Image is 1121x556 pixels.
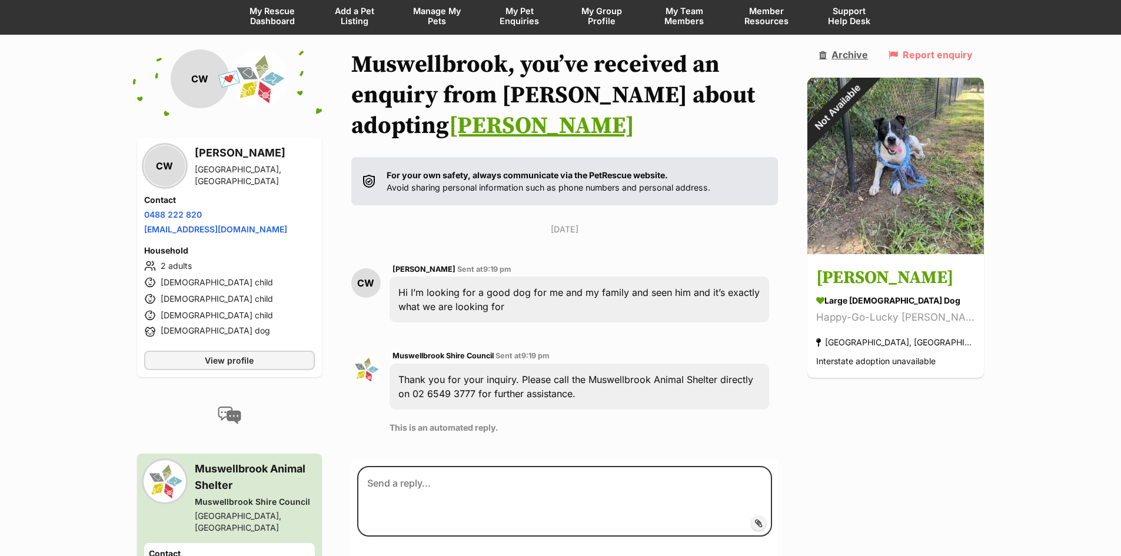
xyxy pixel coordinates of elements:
[216,66,242,92] span: 💌
[658,6,711,26] span: My Team Members
[144,308,315,322] li: [DEMOGRAPHIC_DATA] child
[390,364,770,409] div: Thank you for your inquiry. Please call the Muswellbrook Animal Shelter directly on 02 6549 3777 ...
[351,355,381,384] img: Muswellbrook Shire Council profile pic
[392,351,494,360] span: Muswellbrook Shire Council
[205,354,254,367] span: View profile
[351,223,779,235] p: [DATE]
[411,6,464,26] span: Manage My Pets
[144,275,315,289] li: [DEMOGRAPHIC_DATA] child
[144,292,315,306] li: [DEMOGRAPHIC_DATA] child
[387,170,668,180] strong: For your own safety, always communicate via the PetRescue website.
[144,209,202,219] a: 0488 222 820
[816,335,975,351] div: [GEOGRAPHIC_DATA], [GEOGRAPHIC_DATA]
[195,164,315,187] div: [GEOGRAPHIC_DATA], [GEOGRAPHIC_DATA]
[390,421,770,434] p: This is an automated reply.
[351,49,779,141] h1: Muswellbrook, you’ve received an enquiry from [PERSON_NAME] about adopting
[171,49,229,108] div: CW
[144,245,315,257] h4: Household
[246,6,299,26] span: My Rescue Dashboard
[889,49,973,60] a: Report enquiry
[328,6,381,26] span: Add a Pet Listing
[195,145,315,161] h3: [PERSON_NAME]
[816,310,975,326] div: Happy-Go-Lucky [PERSON_NAME]
[521,351,550,360] span: 9:19 pm
[483,265,511,274] span: 9:19 pm
[195,496,315,508] div: Muswellbrook Shire Council
[144,194,315,206] h4: Contact
[144,461,185,502] img: Muswellbrook Shire Council profile pic
[819,49,868,60] a: Archive
[144,224,287,234] a: [EMAIL_ADDRESS][DOMAIN_NAME]
[195,461,315,494] h3: Muswellbrook Animal Shelter
[229,49,288,108] img: Muswellbrook Shire Council profile pic
[740,6,793,26] span: Member Resources
[144,259,315,273] li: 2 adults
[788,58,886,157] div: Not Available
[457,265,511,274] span: Sent at
[387,169,710,194] p: Avoid sharing personal information such as phone numbers and personal address.
[195,510,315,534] div: [GEOGRAPHIC_DATA], [GEOGRAPHIC_DATA]
[144,145,185,187] div: CW
[823,6,876,26] span: Support Help Desk
[807,257,984,378] a: [PERSON_NAME] large [DEMOGRAPHIC_DATA] Dog Happy-Go-Lucky [PERSON_NAME] [GEOGRAPHIC_DATA], [GEOGR...
[807,245,984,257] a: Not Available
[390,277,770,322] div: Hi I’m looking for a good dog for me and my family and seen him and it’s exactly what we are look...
[493,6,546,26] span: My Pet Enquiries
[144,325,315,339] li: [DEMOGRAPHIC_DATA] dog
[576,6,628,26] span: My Group Profile
[495,351,550,360] span: Sent at
[392,265,455,274] span: [PERSON_NAME]
[218,407,241,424] img: conversation-icon-4a6f8262b818ee0b60e3300018af0b2d0b884aa5de6e9bcb8d3d4eeb1a70a7c4.svg
[816,295,975,307] div: large [DEMOGRAPHIC_DATA] Dog
[449,111,634,141] a: [PERSON_NAME]
[816,265,975,292] h3: [PERSON_NAME]
[351,268,381,298] div: CW
[144,351,315,370] a: View profile
[816,357,936,367] span: Interstate adoption unavailable
[807,78,984,254] img: Sam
